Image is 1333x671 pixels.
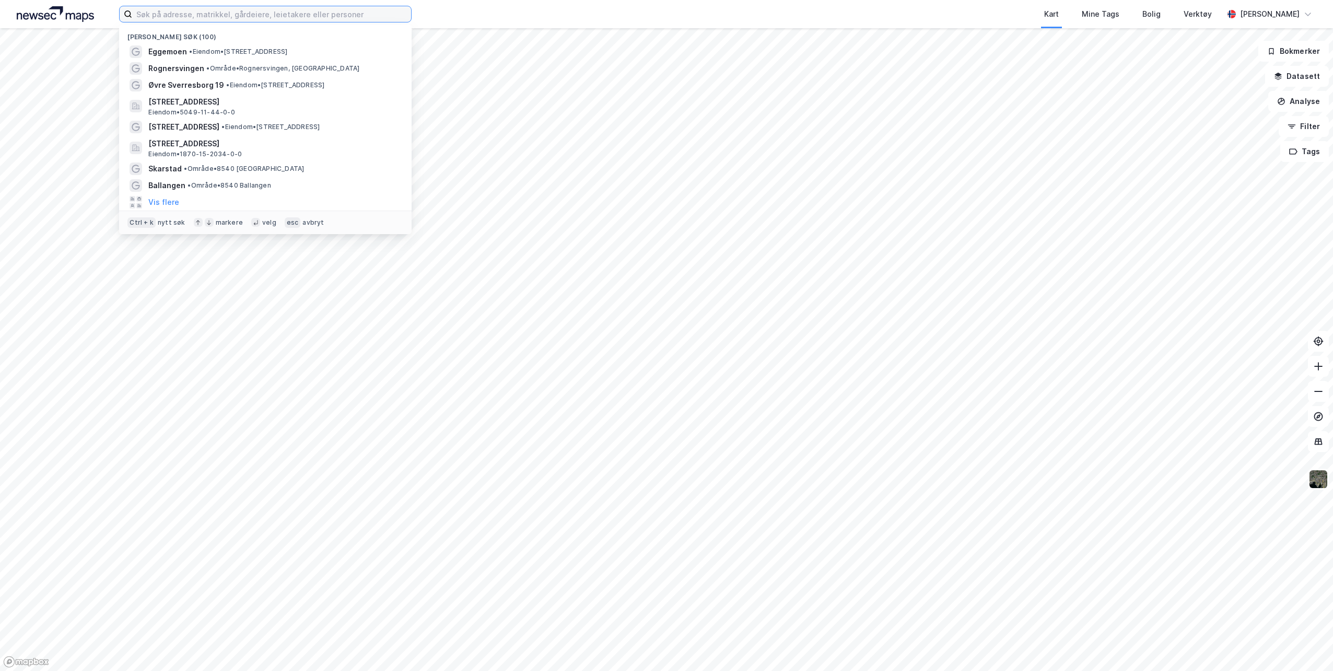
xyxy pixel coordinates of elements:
[302,218,324,227] div: avbryt
[148,108,235,117] span: Eiendom • 5049-11-44-0-0
[221,123,320,131] span: Eiendom • [STREET_ADDRESS]
[119,25,412,43] div: [PERSON_NAME] søk (100)
[285,217,301,228] div: esc
[1044,8,1059,20] div: Kart
[188,181,271,190] span: Område • 8540 Ballangen
[1281,621,1333,671] iframe: Chat Widget
[148,163,182,175] span: Skarstad
[221,123,225,131] span: •
[17,6,94,22] img: logo.a4113a55bc3d86da70a041830d287a7e.svg
[206,64,359,73] span: Område • Rognersvingen, [GEOGRAPHIC_DATA]
[1184,8,1212,20] div: Verktøy
[148,121,219,133] span: [STREET_ADDRESS]
[184,165,187,172] span: •
[216,218,243,227] div: markere
[206,64,209,72] span: •
[226,81,324,89] span: Eiendom • [STREET_ADDRESS]
[226,81,229,89] span: •
[1082,8,1119,20] div: Mine Tags
[1142,8,1161,20] div: Bolig
[148,150,242,158] span: Eiendom • 1870-15-2034-0-0
[184,165,304,173] span: Område • 8540 [GEOGRAPHIC_DATA]
[148,196,179,209] button: Vis flere
[148,96,399,108] span: [STREET_ADDRESS]
[189,48,192,55] span: •
[148,137,399,150] span: [STREET_ADDRESS]
[148,79,224,91] span: Øvre Sverresborg 19
[132,6,411,22] input: Søk på adresse, matrikkel, gårdeiere, leietakere eller personer
[188,181,191,189] span: •
[148,45,187,58] span: Eggemoen
[127,217,156,228] div: Ctrl + k
[148,179,185,192] span: Ballangen
[1240,8,1300,20] div: [PERSON_NAME]
[158,218,185,227] div: nytt søk
[262,218,276,227] div: velg
[148,62,204,75] span: Rognersvingen
[189,48,287,56] span: Eiendom • [STREET_ADDRESS]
